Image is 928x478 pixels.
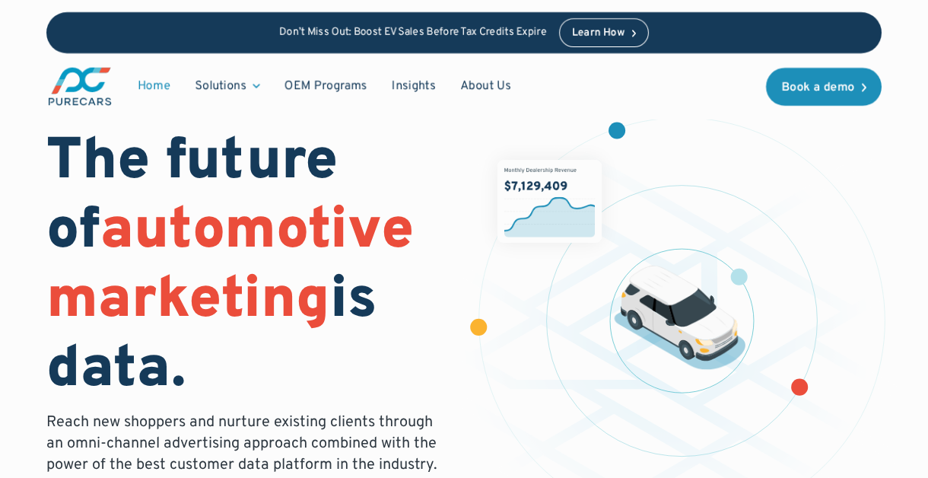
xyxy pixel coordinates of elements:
a: Learn How [559,18,650,47]
div: Book a demo [781,81,854,94]
span: automotive marketing [46,196,414,338]
div: Solutions [183,72,272,100]
div: Learn How [572,28,624,39]
img: purecars logo [46,65,113,107]
img: illustration of a vehicle [614,266,745,370]
div: Solutions [195,78,246,94]
a: Book a demo [766,68,882,106]
a: Insights [380,72,448,100]
p: Reach new shoppers and nurture existing clients through an omni-channel advertising approach comb... [46,412,446,476]
p: Don’t Miss Out: Boost EV Sales Before Tax Credits Expire [279,27,547,40]
img: chart showing monthly dealership revenue of $7m [497,160,601,244]
h1: The future of is data. [46,129,446,406]
a: About Us [448,72,523,100]
a: OEM Programs [272,72,380,100]
a: main [46,65,113,107]
a: Home [126,72,183,100]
